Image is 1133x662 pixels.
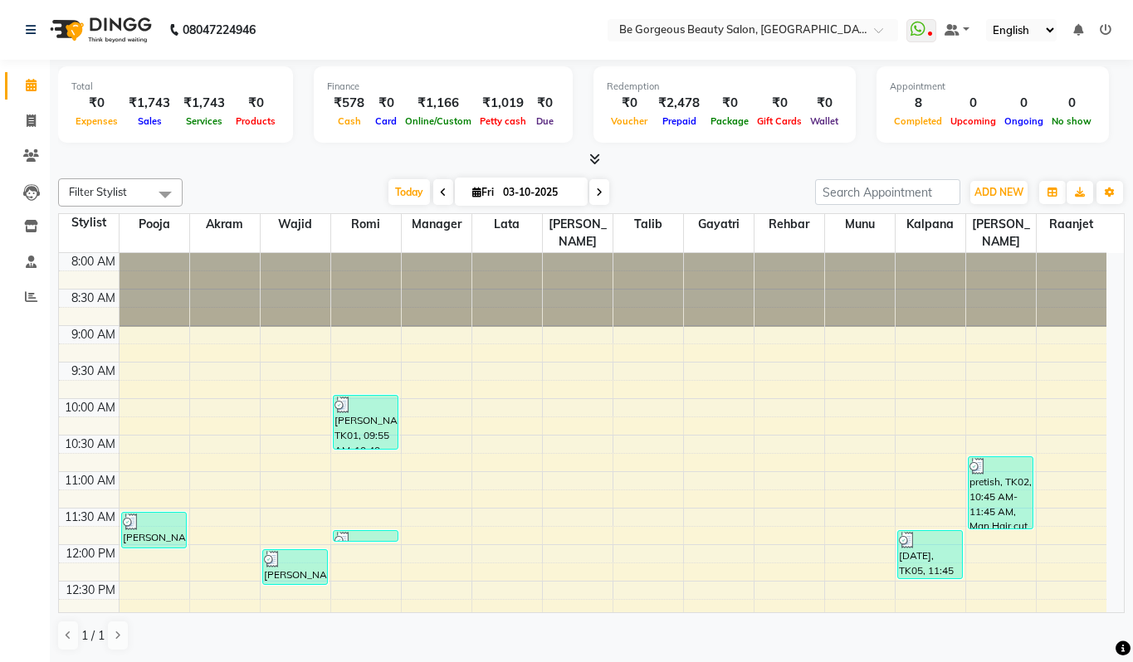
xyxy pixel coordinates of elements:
[182,115,227,127] span: Services
[61,509,119,526] div: 11:30 AM
[61,472,119,489] div: 11:00 AM
[896,214,965,235] span: Kalpana
[69,185,127,198] span: Filter Stylist
[1048,115,1096,127] span: No show
[120,214,189,235] span: Pooja
[890,94,946,113] div: 8
[898,531,963,578] div: [DATE], TK05, 11:45 AM-12:25 PM, Roll On Half Combo Wax (₹850)
[806,115,842,127] span: Wallet
[890,115,946,127] span: Completed
[62,545,119,562] div: 12:00 PM
[334,115,365,127] span: Cash
[815,179,960,205] input: Search Appointment
[59,214,119,231] div: Stylist
[946,115,1000,127] span: Upcoming
[232,115,280,127] span: Products
[468,186,498,198] span: Fri
[658,115,701,127] span: Prepaid
[607,115,652,127] span: Voucher
[1048,94,1096,113] div: 0
[1037,214,1107,235] span: Raanjet
[81,627,105,645] span: 1 / 1
[61,436,119,453] div: 10:30 AM
[706,115,753,127] span: Package
[543,214,613,252] span: [PERSON_NAME]
[232,94,280,113] div: ₹0
[1000,94,1048,113] div: 0
[61,399,119,416] div: 10:00 AM
[261,214,330,235] span: Wajid
[71,94,122,113] div: ₹0
[334,531,398,541] div: [PERSON_NAME], TK03, 11:45 AM-11:50 AM, Upper/Lower lip Brazilian (₹70)
[402,214,471,235] span: Manager
[388,179,430,205] span: Today
[946,94,1000,113] div: 0
[68,253,119,270] div: 8:00 AM
[825,214,895,235] span: Munu
[684,214,754,235] span: Gayatri
[331,214,401,235] span: Romi
[755,214,824,235] span: Rehbar
[498,180,581,205] input: 2025-10-03
[613,214,683,235] span: Talib
[68,326,119,343] div: 9:00 AM
[970,181,1028,204] button: ADD NEW
[806,94,842,113] div: ₹0
[706,94,753,113] div: ₹0
[68,290,119,307] div: 8:30 AM
[42,7,156,53] img: logo
[263,550,328,584] div: [PERSON_NAME], TK04, 12:00 PM-12:30 PM, Man Hair cut ( With Wash) (₹350)
[966,214,1036,252] span: [PERSON_NAME]
[530,94,559,113] div: ₹0
[371,115,401,127] span: Card
[753,94,806,113] div: ₹0
[177,94,232,113] div: ₹1,743
[68,363,119,380] div: 9:30 AM
[401,115,476,127] span: Online/Custom
[1000,115,1048,127] span: Ongoing
[974,186,1023,198] span: ADD NEW
[532,115,558,127] span: Due
[969,457,1033,528] div: pretish, TK02, 10:45 AM-11:45 AM, Man Hair cut ( With Wash) (₹350),[PERSON_NAME] trim (₹200)
[476,115,530,127] span: Petty cash
[71,115,122,127] span: Expenses
[476,94,530,113] div: ₹1,019
[134,115,166,127] span: Sales
[607,80,842,94] div: Redemption
[327,94,371,113] div: ₹578
[371,94,401,113] div: ₹0
[183,7,256,53] b: 08047224946
[327,80,559,94] div: Finance
[122,513,187,548] div: [PERSON_NAME], TK04, 11:30 AM-12:00 PM, Hair wash Large (₹400)
[122,94,177,113] div: ₹1,743
[753,115,806,127] span: Gift Cards
[472,214,542,235] span: lata
[607,94,652,113] div: ₹0
[190,214,260,235] span: Akram
[890,80,1096,94] div: Appointment
[62,582,119,599] div: 12:30 PM
[401,94,476,113] div: ₹1,166
[334,396,398,449] div: [PERSON_NAME], TK01, 09:55 AM-10:40 AM, Eyebrow (₹60),Forehead (₹40),[GEOGRAPHIC_DATA] (₹40),[GEO...
[71,80,280,94] div: Total
[652,94,706,113] div: ₹2,478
